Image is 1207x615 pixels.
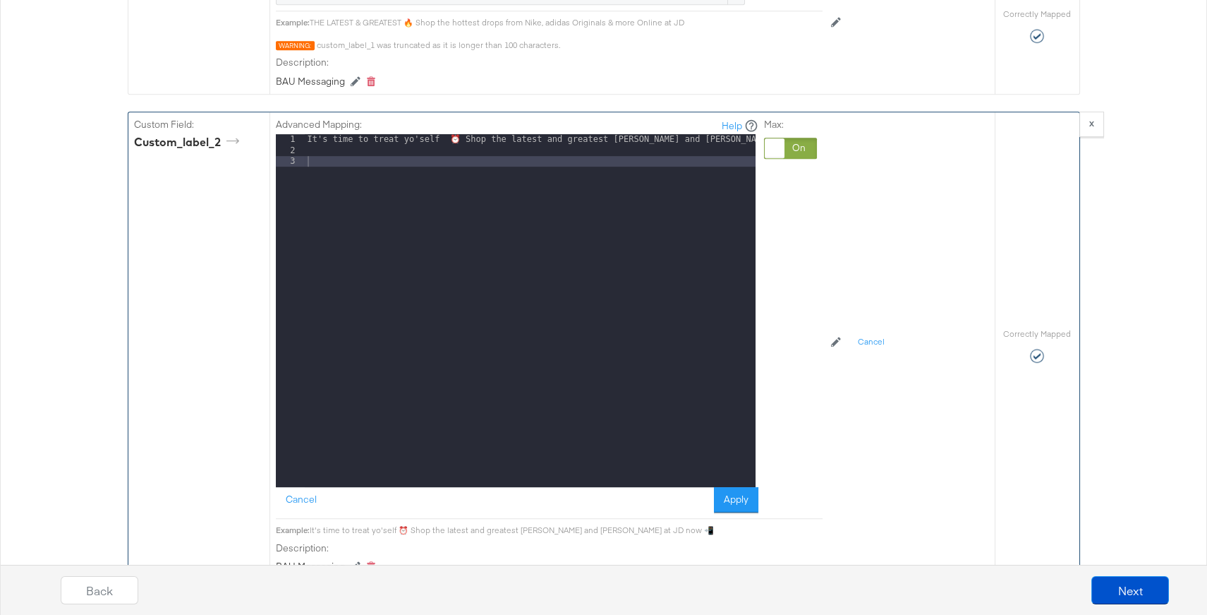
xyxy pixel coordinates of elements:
[1003,8,1071,20] label: Correctly Mapped
[849,331,893,354] button: Cancel
[276,542,823,555] label: Description:
[276,75,345,88] div: BAU Messaging
[722,119,742,133] a: Help
[1079,112,1104,137] button: x
[134,134,244,150] div: custom_label_2
[310,17,823,28] div: THE LATEST & GREATEST 🔥 Shop the hottest drops from Nike, adidas Originals & more Online at JD
[276,118,362,131] label: Advanced Mapping:
[276,487,327,513] button: Cancel
[310,525,823,536] div: It's time to treat yo'self ⏰ Shop the latest and greatest [PERSON_NAME] and [PERSON_NAME] at JD n...
[61,576,138,604] button: Back
[1089,117,1094,129] strong: x
[134,118,264,131] label: Custom Field:
[276,156,305,167] div: 3
[1091,576,1169,604] button: Next
[276,525,310,536] div: Example:
[714,487,758,513] button: Apply
[764,118,817,131] label: Max:
[1003,328,1071,340] label: Correctly Mapped
[276,134,305,145] div: 1
[276,145,305,156] div: 2
[276,17,310,28] div: Example:
[276,41,315,51] div: Warning:
[276,56,823,69] label: Description:
[317,40,823,51] div: custom_label_1 was truncated as it is longer than 100 characters.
